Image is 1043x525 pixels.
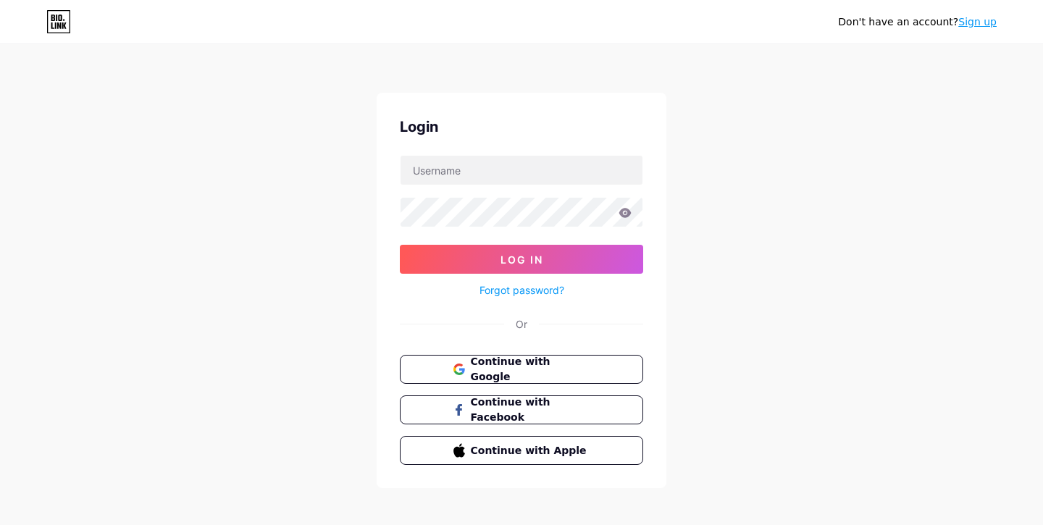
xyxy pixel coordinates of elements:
[958,16,997,28] a: Sign up
[479,282,564,298] a: Forgot password?
[471,395,590,425] span: Continue with Facebook
[471,354,590,385] span: Continue with Google
[838,14,997,30] div: Don't have an account?
[471,443,590,458] span: Continue with Apple
[400,116,643,138] div: Login
[400,355,643,384] button: Continue with Google
[516,316,527,332] div: Or
[400,436,643,465] button: Continue with Apple
[400,245,643,274] button: Log In
[500,253,543,266] span: Log In
[400,395,643,424] button: Continue with Facebook
[401,156,642,185] input: Username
